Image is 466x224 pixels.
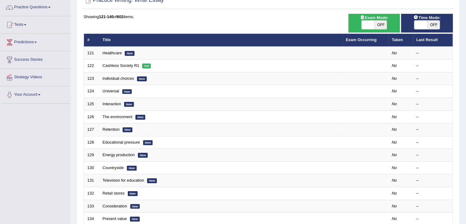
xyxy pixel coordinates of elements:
em: New [127,166,137,171]
td: 131 [84,174,99,187]
a: The environment [103,114,133,119]
a: Retail stores [103,191,125,195]
th: Last Result [413,34,453,47]
td: 123 [84,72,99,85]
a: Universal [103,89,119,93]
a: Exam Occurring [346,37,377,42]
td: 130 [84,161,99,174]
em: New [122,89,132,94]
td: 126 [84,110,99,123]
em: New [123,127,132,132]
b: 121-140 [99,14,114,19]
td: 125 [84,98,99,111]
a: Success Stories [0,51,70,67]
a: Strategy Videos [0,69,70,84]
span: Time Mode: [411,14,443,21]
a: Present value [103,216,127,221]
em: New [128,191,138,196]
div: Show exams occurring in exams [348,14,400,33]
b: 602 [117,14,123,19]
th: Title [99,34,343,47]
em: New [135,115,145,120]
span: OFF [427,21,440,29]
em: New [130,204,140,209]
em: No [392,89,397,93]
em: No [392,165,397,170]
a: Countryside [103,165,124,170]
em: No [392,63,397,68]
em: No [392,153,397,157]
em: New [147,178,157,183]
div: – [416,140,449,145]
div: – [416,127,449,133]
em: New [137,76,147,81]
th: Taken [388,34,413,47]
div: – [416,178,449,183]
a: Educational pressure [103,140,140,145]
em: No [392,191,397,195]
a: Consideration [103,204,127,208]
a: Individual choices [103,76,134,81]
em: New [124,102,134,107]
em: No [392,178,397,183]
em: No [392,204,397,208]
a: Television for education [103,178,144,183]
em: No [392,216,397,221]
em: No [392,51,397,55]
th: # [84,34,99,47]
div: – [416,216,449,222]
em: No [392,114,397,119]
div: – [416,191,449,196]
td: 133 [84,200,99,213]
a: Energy production [103,153,135,157]
em: New [138,153,148,158]
em: No [392,76,397,81]
div: – [416,165,449,171]
td: 122 [84,60,99,72]
td: 121 [84,47,99,60]
a: Healthcare [103,51,122,55]
td: 127 [84,123,99,136]
em: No [392,127,397,132]
div: – [416,152,449,158]
em: Hot [142,64,151,68]
div: – [416,63,449,69]
td: 132 [84,187,99,200]
em: New [143,140,153,145]
div: – [416,114,449,120]
span: OFF [374,21,387,29]
div: – [416,50,449,56]
div: – [416,88,449,94]
a: Retention [103,127,120,132]
div: – [416,203,449,209]
a: Cashless Society R1 [103,63,139,68]
td: 124 [84,85,99,98]
span: Exam Mode: [358,14,391,21]
a: Tests [0,16,70,32]
td: 129 [84,149,99,162]
div: – [416,76,449,82]
em: New [130,217,140,222]
div: – [416,101,449,107]
a: Predictions [0,34,70,49]
em: No [392,102,397,106]
em: New [125,51,134,56]
div: Showing of items. [84,14,453,20]
a: Your Account [0,86,70,102]
td: 128 [84,136,99,149]
em: No [392,140,397,145]
a: Interaction [103,102,121,106]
